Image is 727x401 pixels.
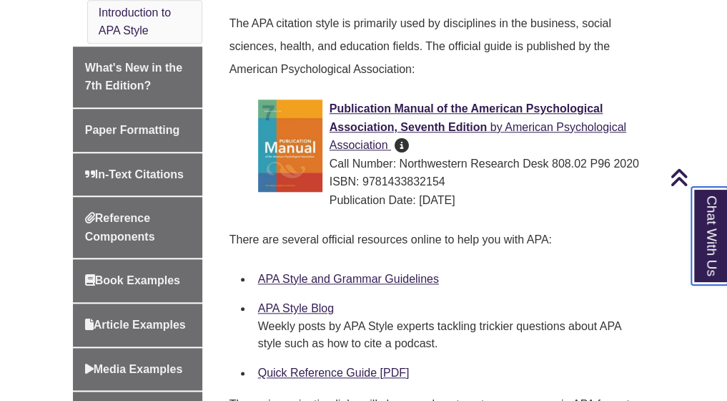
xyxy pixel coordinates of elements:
a: What's New in the 7th Edition? [73,47,202,107]
a: In-Text Citations [73,153,202,196]
a: Back to Top [670,168,723,187]
div: ISBN: 9781433832154 [258,173,643,191]
a: Publication Manual of the American Psychological Association, Seventh Edition by American Psychol... [330,102,626,151]
a: APA Style Blog [258,302,334,314]
a: Introduction to APA Style [99,6,171,37]
a: Book Examples [73,259,202,302]
a: Quick Reference Guide [PDF] [258,367,410,379]
a: APA Style and Grammar Guidelines [258,273,439,285]
span: Reference Components [85,212,155,243]
span: Media Examples [85,363,183,375]
div: Weekly posts by APA Style experts tackling trickier questions about APA style such as how to cite... [258,318,643,352]
span: What's New in the 7th Edition? [85,62,182,92]
a: Reference Components [73,197,202,258]
span: Article Examples [85,319,186,331]
span: Book Examples [85,274,180,286]
span: Publication Manual of the American Psychological Association, Seventh Edition [330,102,603,133]
div: Publication Date: [DATE] [258,191,643,210]
p: There are several official resources online to help you with APA: [229,223,649,257]
a: Media Examples [73,348,202,391]
span: In-Text Citations [85,168,184,180]
a: Paper Formatting [73,109,202,152]
a: Article Examples [73,304,202,347]
span: Paper Formatting [85,124,179,136]
span: by [490,121,503,133]
p: The APA citation style is primarily used by disciplines in the business, social sciences, health,... [229,6,649,87]
div: Call Number: Northwestern Research Desk 808.02 P96 2020 [258,155,643,173]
